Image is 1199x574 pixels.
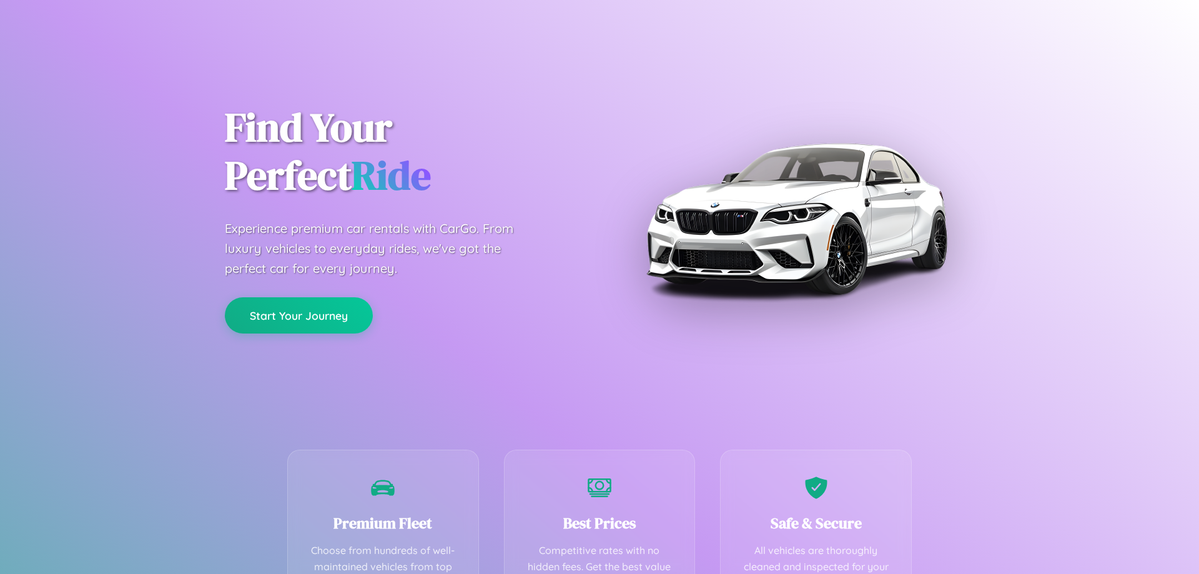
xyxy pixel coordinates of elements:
[523,513,676,533] h3: Best Prices
[225,297,373,334] button: Start Your Journey
[640,62,952,375] img: Premium BMW car rental vehicle
[225,219,537,279] p: Experience premium car rentals with CarGo. From luxury vehicles to everyday rides, we've got the ...
[739,513,892,533] h3: Safe & Secure
[225,104,581,200] h1: Find Your Perfect
[352,148,431,202] span: Ride
[307,513,460,533] h3: Premium Fleet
